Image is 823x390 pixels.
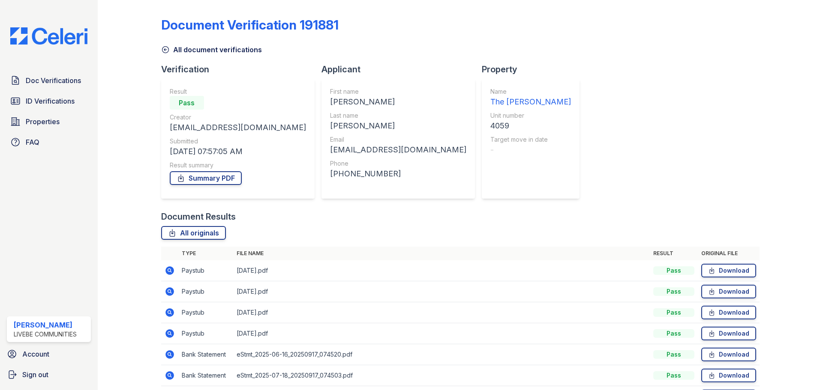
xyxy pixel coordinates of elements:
[14,320,77,330] div: [PERSON_NAME]
[701,306,756,319] a: Download
[178,365,233,386] td: Bank Statement
[3,27,94,45] img: CE_Logo_Blue-a8612792a0a2168367f1c8372b55b34899dd931a85d93a1a3d3e32e68fde9ad4.png
[7,134,91,151] a: FAQ
[170,146,306,158] div: [DATE] 07:57:05 AM
[7,92,91,110] a: ID Verifications
[482,63,586,75] div: Property
[26,116,60,127] span: Properties
[650,247,698,260] th: Result
[321,63,482,75] div: Applicant
[178,281,233,302] td: Paystub
[3,345,94,363] a: Account
[170,171,242,185] a: Summary PDF
[233,260,650,281] td: [DATE].pdf
[178,344,233,365] td: Bank Statement
[330,96,466,108] div: [PERSON_NAME]
[26,96,75,106] span: ID Verifications
[653,350,694,359] div: Pass
[233,281,650,302] td: [DATE].pdf
[698,247,760,260] th: Original file
[701,285,756,298] a: Download
[330,159,466,168] div: Phone
[170,137,306,146] div: Submitted
[653,287,694,296] div: Pass
[7,113,91,130] a: Properties
[22,369,48,380] span: Sign out
[490,135,571,144] div: Target move in date
[701,348,756,361] a: Download
[233,344,650,365] td: eStmt_2025-06-16_20250917_074520.pdf
[26,137,39,147] span: FAQ
[161,226,226,240] a: All originals
[653,371,694,380] div: Pass
[170,96,204,110] div: Pass
[161,17,339,33] div: Document Verification 191881
[330,120,466,132] div: [PERSON_NAME]
[330,111,466,120] div: Last name
[490,120,571,132] div: 4059
[490,87,571,96] div: Name
[161,63,321,75] div: Verification
[701,264,756,277] a: Download
[170,161,306,170] div: Result summary
[701,327,756,340] a: Download
[233,365,650,386] td: eStmt_2025-07-18_20250917_074503.pdf
[22,349,49,359] span: Account
[330,135,466,144] div: Email
[233,302,650,323] td: [DATE].pdf
[26,75,81,86] span: Doc Verifications
[490,144,571,156] div: -
[161,45,262,55] a: All document verifications
[490,96,571,108] div: The [PERSON_NAME]
[490,87,571,108] a: Name The [PERSON_NAME]
[330,168,466,180] div: [PHONE_NUMBER]
[170,122,306,134] div: [EMAIL_ADDRESS][DOMAIN_NAME]
[178,247,233,260] th: Type
[233,323,650,344] td: [DATE].pdf
[14,330,77,339] div: LiveBe Communities
[178,260,233,281] td: Paystub
[161,211,236,223] div: Document Results
[170,87,306,96] div: Result
[330,87,466,96] div: First name
[490,111,571,120] div: Unit number
[7,72,91,89] a: Doc Verifications
[653,308,694,317] div: Pass
[701,369,756,382] a: Download
[653,266,694,275] div: Pass
[233,247,650,260] th: File name
[330,144,466,156] div: [EMAIL_ADDRESS][DOMAIN_NAME]
[178,323,233,344] td: Paystub
[170,113,306,122] div: Creator
[653,329,694,338] div: Pass
[178,302,233,323] td: Paystub
[3,366,94,383] a: Sign out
